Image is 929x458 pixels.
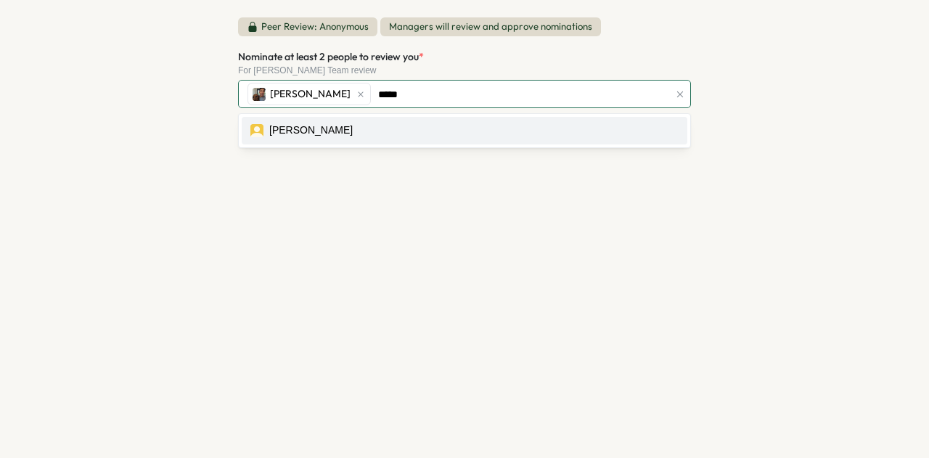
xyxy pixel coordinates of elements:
span: [PERSON_NAME] [270,86,351,102]
div: [PERSON_NAME] [269,123,353,139]
span: Nominate at least 2 people to review you [238,50,419,63]
span: Managers will review and approve nominations [380,17,601,36]
div: For [PERSON_NAME] Team review [238,65,691,75]
img: Jessica Hills [250,124,263,137]
img: Matt Reyes [253,88,266,101]
p: Peer Review: Anonymous [261,20,369,33]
